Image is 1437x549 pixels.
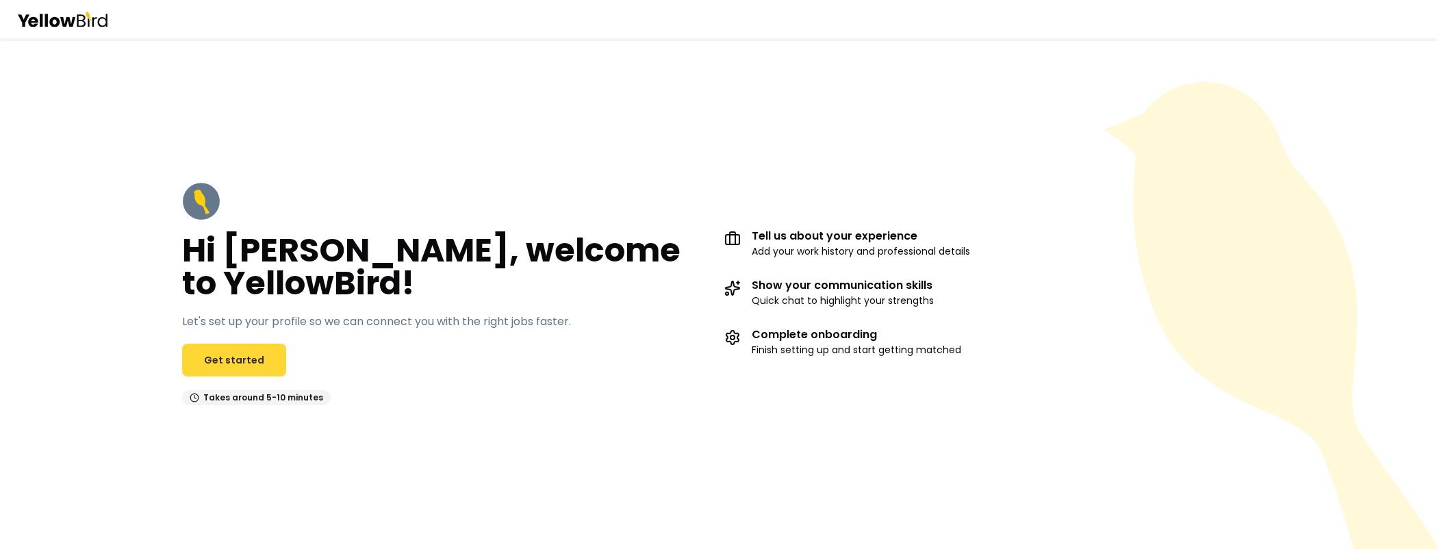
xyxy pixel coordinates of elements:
h3: Complete onboarding [752,329,961,340]
div: Takes around 5-10 minutes [182,390,331,405]
h3: Tell us about your experience [752,231,970,242]
h3: Show your communication skills [752,280,934,291]
p: Quick chat to highlight your strengths [752,294,934,307]
p: Finish setting up and start getting matched [752,343,961,357]
p: Add your work history and professional details [752,244,970,258]
h2: Hi [PERSON_NAME], welcome to YellowBird! [182,234,713,300]
p: Let's set up your profile so we can connect you with the right jobs faster. [182,314,571,330]
a: Get started [182,344,286,376]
